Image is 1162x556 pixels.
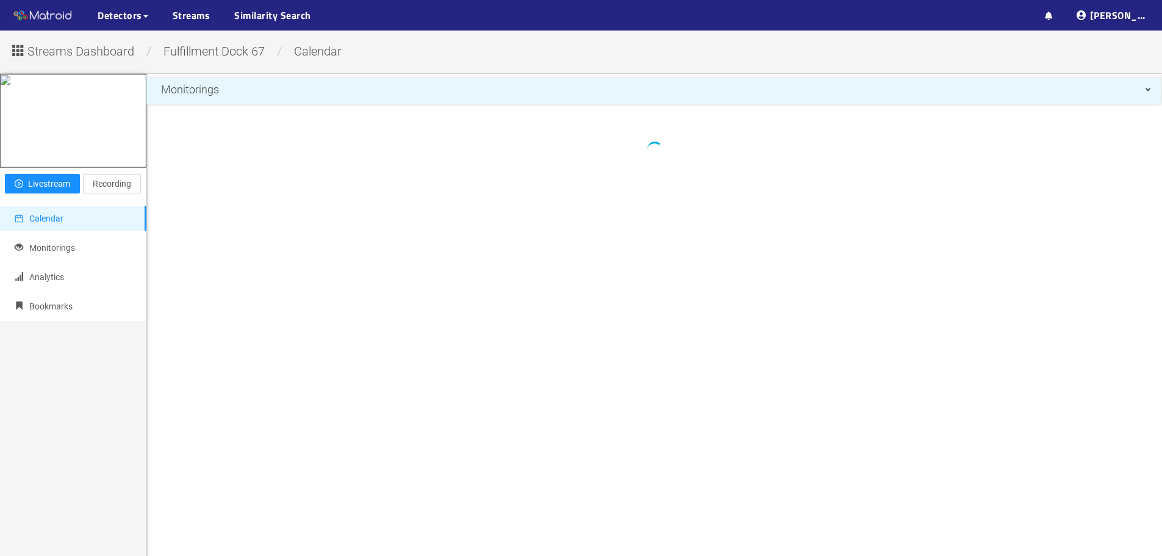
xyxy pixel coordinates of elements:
div: Monitorings [146,78,1162,102]
span: Recording [93,177,131,190]
span: Livestream [28,177,70,190]
span: Calendar [29,214,63,223]
span: Fulfillment Dock 67 [154,44,274,59]
a: Similarity Search [234,8,311,23]
span: Streams Dashboard [27,42,134,61]
button: Recording [83,174,141,193]
span: Analytics [29,272,64,282]
button: play-circleLivestream [5,174,80,193]
span: calendar [15,214,23,223]
img: 68df464a7a4adc91ac1073ca_full.jpg [1,75,10,167]
span: / [143,44,154,59]
span: Monitorings [29,243,75,253]
span: play-circle [15,179,23,189]
a: Streams [173,8,210,23]
span: calendar [285,44,351,59]
button: Streams Dashboard [9,40,143,59]
span: Bookmarks [29,301,73,311]
span: / [274,44,285,59]
a: Streams Dashboard [9,48,143,57]
span: Monitorings [161,83,219,96]
span: Detectors [98,8,142,23]
img: Matroid logo [12,7,73,25]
